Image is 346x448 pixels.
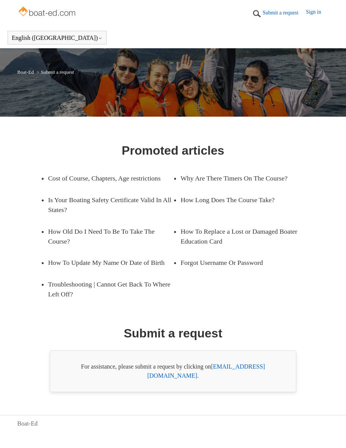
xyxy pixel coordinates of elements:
button: English ([GEOGRAPHIC_DATA]) [12,35,102,41]
a: Sign in [306,8,329,19]
a: Boat-Ed [17,419,38,428]
a: Submit a request [263,9,306,17]
a: Cost of Course, Chapters, Age restrictions [48,168,173,189]
h1: Submit a request [124,324,222,342]
a: How To Update My Name Or Date of Birth [48,252,173,273]
li: Submit a request [35,69,74,75]
a: Is Your Boating Safety Certificate Valid In All States? [48,189,173,221]
h1: Promoted articles [122,141,224,160]
a: How Old Do I Need To Be To Take The Course? [48,221,173,252]
a: Troubleshooting | Cannot Get Back To Where Left Off? [48,274,173,305]
a: Why Are There Timers On The Course? [181,168,305,189]
img: Boat-Ed Help Center home page [17,5,78,20]
a: Boat-Ed [17,69,34,75]
a: How To Replace a Lost or Damaged Boater Education Card [181,221,305,252]
div: For assistance, please submit a request by clicking on . [50,350,296,392]
a: How Long Does The Course Take? [181,189,305,211]
li: Boat-Ed [17,69,35,75]
img: 01HZPCYTXV3JW8MJV9VD7EMK0H [251,8,263,19]
a: Forgot Username Or Password [181,252,305,273]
